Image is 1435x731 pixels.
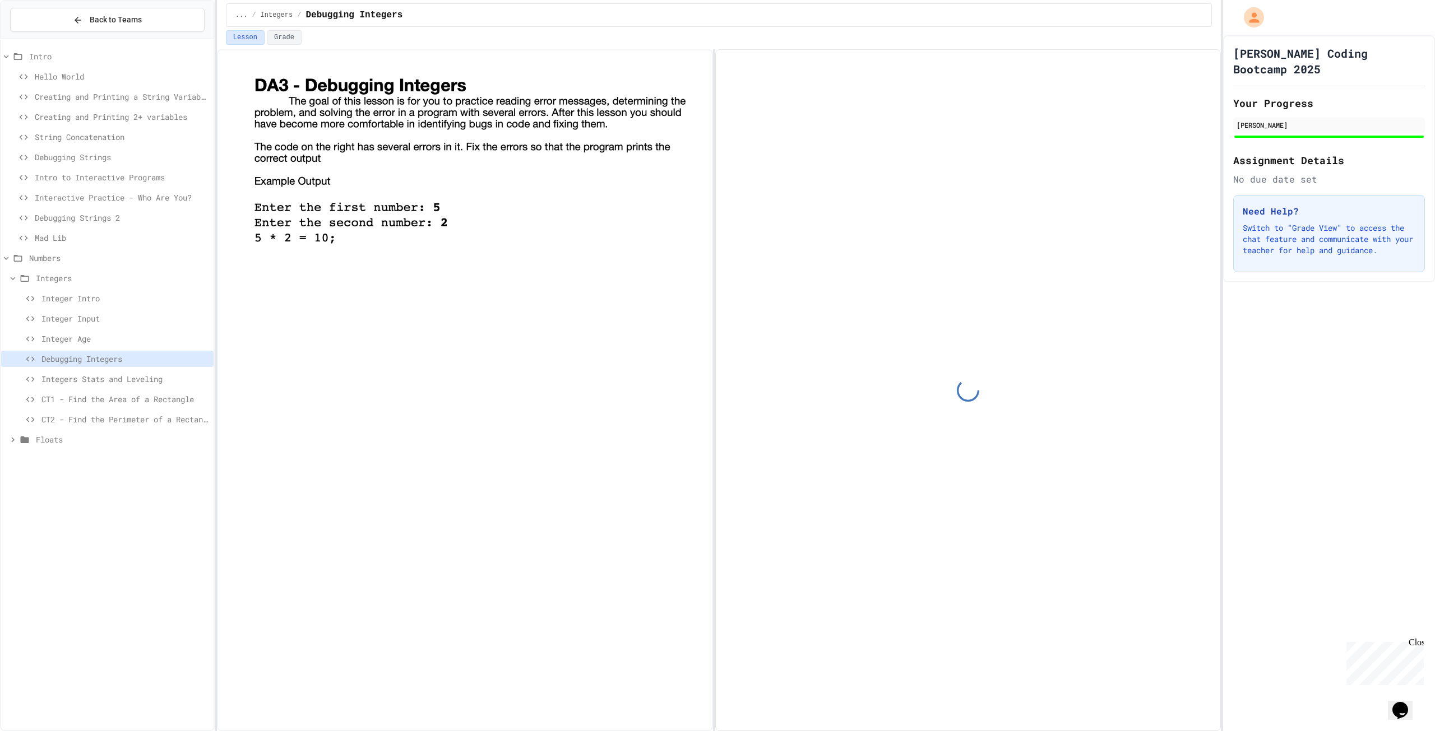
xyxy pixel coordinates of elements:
span: Debugging Strings 2 [35,212,209,224]
h2: Your Progress [1233,95,1425,111]
h2: Assignment Details [1233,152,1425,168]
span: Debugging Strings [35,151,209,163]
span: String Concatenation [35,131,209,143]
span: Integers [261,11,293,20]
span: Floats [36,434,209,445]
span: / [297,11,301,20]
div: No due date set [1233,173,1425,186]
iframe: chat widget [1342,637,1424,685]
span: Integer Input [41,313,209,324]
span: Debugging Integers [41,353,209,365]
span: Hello World [35,71,209,82]
span: Numbers [29,252,209,264]
span: Integers Stats and Leveling [41,373,209,385]
iframe: chat widget [1388,686,1424,720]
div: [PERSON_NAME] [1237,120,1422,130]
span: CT2 - Find the Perimeter of a Rectangle [41,413,209,425]
span: Intro [29,50,209,62]
span: CT1 - Find the Area of a Rectangle [41,393,209,405]
span: Creating and Printing 2+ variables [35,111,209,123]
p: Switch to "Grade View" to access the chat feature and communicate with your teacher for help and ... [1243,222,1415,256]
span: Mad Lib [35,232,209,244]
span: Integers [36,272,209,284]
div: Chat with us now!Close [4,4,77,71]
button: Lesson [226,30,265,45]
span: Integer Age [41,333,209,344]
span: / [252,11,256,20]
span: Interactive Practice - Who Are You? [35,192,209,203]
h1: [PERSON_NAME] Coding Bootcamp 2025 [1233,45,1425,77]
div: My Account [1232,4,1267,30]
span: Back to Teams [90,14,142,26]
span: Creating and Printing a String Variable [35,91,209,103]
h3: Need Help? [1243,204,1415,218]
span: Intro to Interactive Programs [35,171,209,183]
span: ... [235,11,248,20]
span: Debugging Integers [305,8,402,22]
button: Grade [267,30,302,45]
button: Back to Teams [10,8,205,32]
span: Integer Intro [41,292,209,304]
